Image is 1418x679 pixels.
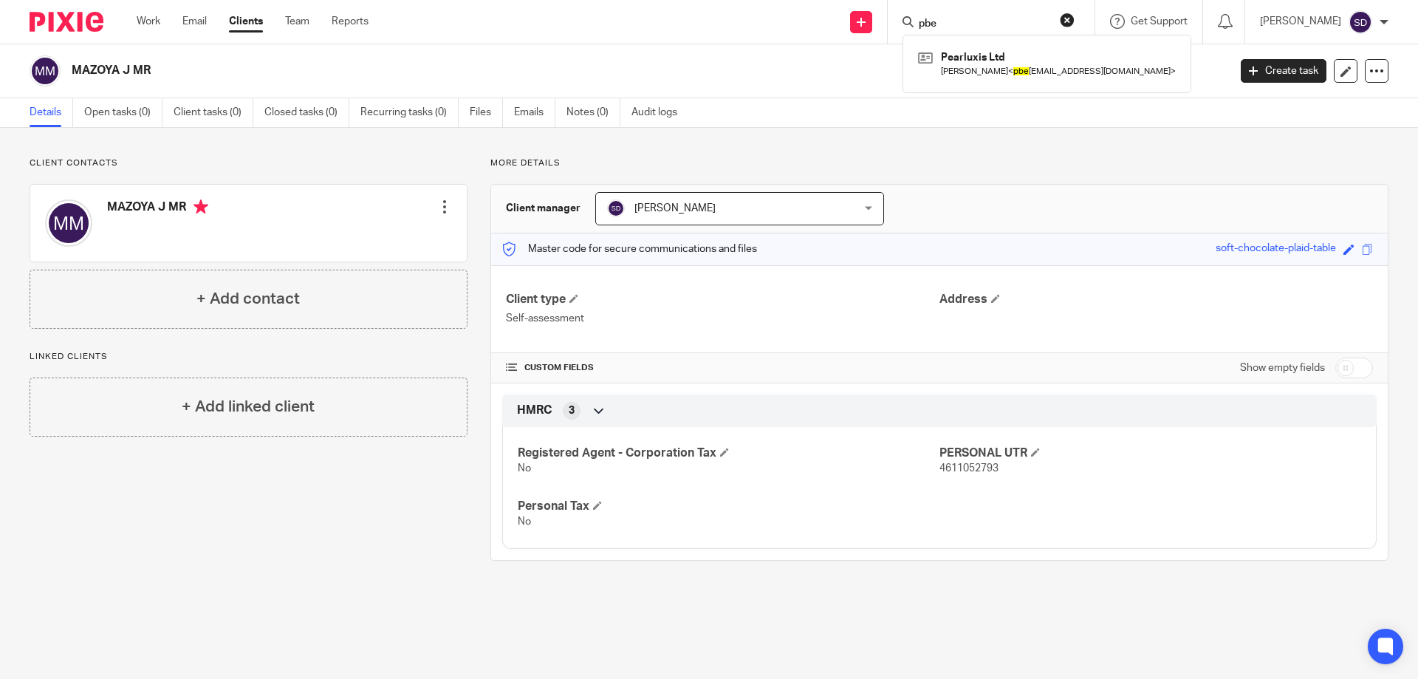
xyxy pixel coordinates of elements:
span: 4611052793 [939,463,999,474]
img: svg%3E [30,55,61,86]
a: Client tasks (0) [174,98,253,127]
img: Pixie [30,12,103,32]
label: Show empty fields [1240,361,1325,375]
h4: Address [939,292,1373,307]
h4: PERSONAL UTR [939,446,1361,461]
p: More details [490,157,1388,169]
img: svg%3E [45,199,92,247]
h3: Client manager [506,201,580,216]
p: Master code for secure communications and files [502,242,757,256]
h2: MAZOYA J MR [72,63,989,78]
span: No [518,463,531,474]
a: Details [30,98,73,127]
a: Open tasks (0) [84,98,162,127]
p: Linked clients [30,351,467,363]
span: HMRC [517,403,552,418]
h4: + Add linked client [182,395,315,418]
a: Create task [1241,59,1326,83]
h4: Registered Agent - Corporation Tax [518,446,939,461]
h4: Personal Tax [518,499,939,514]
span: Get Support [1131,16,1188,27]
button: Clear [1060,13,1075,27]
img: svg%3E [607,199,625,217]
a: Reports [332,14,369,29]
a: Clients [229,14,263,29]
h4: + Add contact [196,287,300,310]
span: 3 [569,403,575,418]
span: [PERSON_NAME] [634,203,716,214]
a: Audit logs [631,98,688,127]
a: Email [182,14,207,29]
p: Client contacts [30,157,467,169]
p: Self-assessment [506,311,939,326]
h4: MAZOYA J MR [107,199,208,218]
a: Notes (0) [566,98,620,127]
img: svg%3E [1349,10,1372,34]
h4: Client type [506,292,939,307]
p: [PERSON_NAME] [1260,14,1341,29]
a: Recurring tasks (0) [360,98,459,127]
input: Search [917,18,1050,31]
a: Files [470,98,503,127]
span: No [518,516,531,527]
div: soft-chocolate-plaid-table [1216,241,1336,258]
h4: CUSTOM FIELDS [506,362,939,374]
i: Primary [193,199,208,214]
a: Team [285,14,309,29]
a: Closed tasks (0) [264,98,349,127]
a: Emails [514,98,555,127]
a: Work [137,14,160,29]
